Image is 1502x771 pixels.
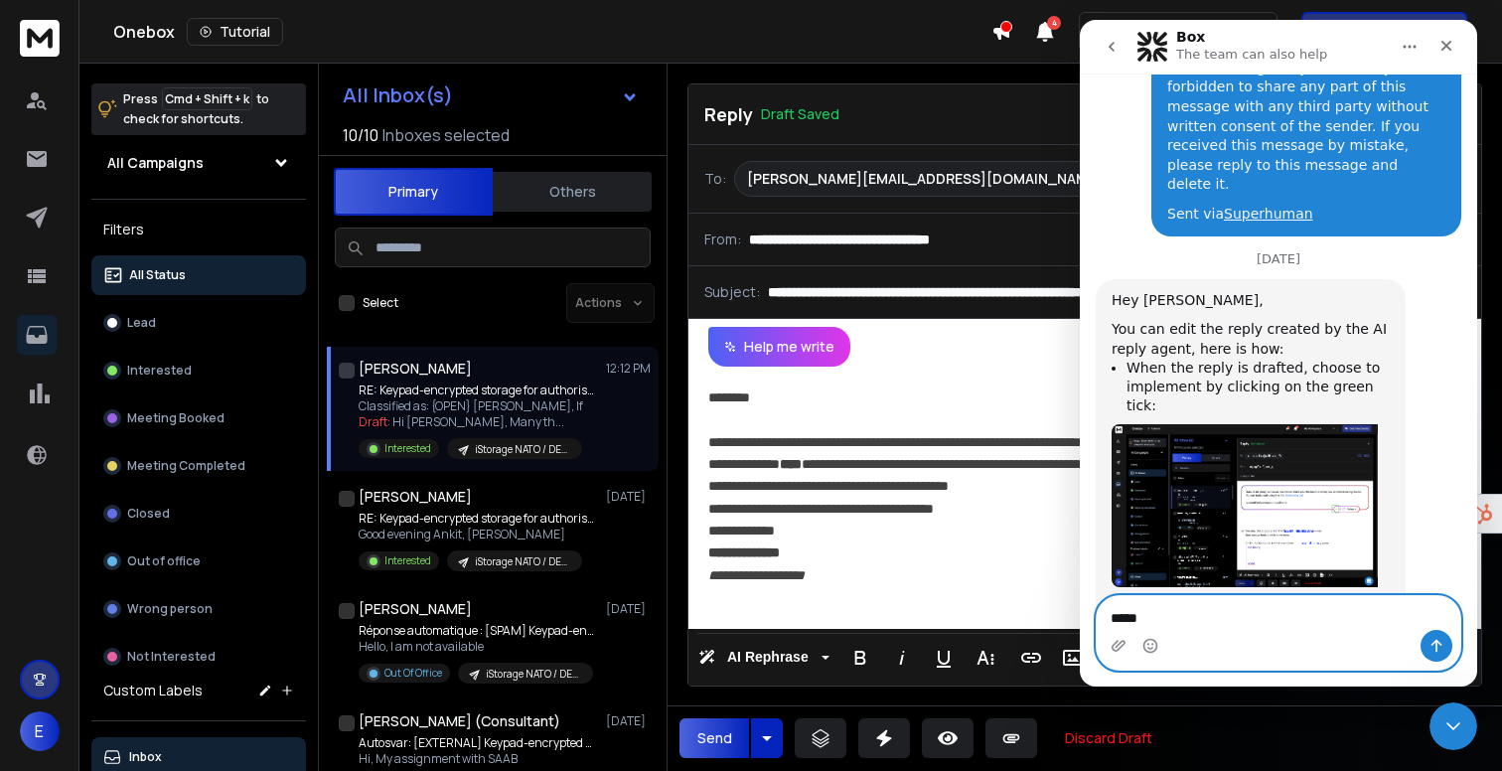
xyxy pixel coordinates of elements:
[334,168,493,216] button: Primary
[91,303,306,343] button: Lead
[384,666,442,681] p: Out Of Office
[127,506,170,522] p: Closed
[747,169,1102,189] p: [PERSON_NAME][EMAIL_ADDRESS][DOMAIN_NAME]
[694,638,833,678] button: AI Rephrase
[475,442,570,457] p: iStorage NATO / DEFENCE campaigns
[127,553,201,569] p: Out of office
[20,711,60,751] button: E
[708,327,850,367] button: Help me write
[47,339,310,394] li: When the reply is drafted, choose to implement by clicking on the green tick:
[704,100,753,128] p: Reply
[162,87,252,110] span: Cmd + Shift + k
[382,123,510,147] h3: Inboxes selected
[32,271,310,291] div: Hey [PERSON_NAME],
[704,169,726,189] p: To:
[761,104,839,124] p: Draft Saved
[679,718,749,758] button: Send
[91,541,306,581] button: Out of office
[384,553,431,568] p: Interested
[359,735,597,751] p: Autosvar: [EXTERNAL] Keypad-encrypted storage for
[359,359,472,379] h1: [PERSON_NAME]
[688,367,1481,629] div: To enrich screen reader interactions, please activate Accessibility in Grammarly extension settings
[123,89,269,129] p: Press to check for shortcuts.
[129,749,162,765] p: Inbox
[704,230,741,249] p: From:
[127,363,192,379] p: Interested
[723,649,813,666] span: AI Rephrase
[359,413,390,430] span: Draft:
[486,667,581,682] p: iStorage NATO / DEFENCE campaigns
[91,637,306,677] button: Not Interested
[1012,638,1050,678] button: Insert Link (⌘K)
[359,599,472,619] h1: [PERSON_NAME]
[127,649,216,665] p: Not Interested
[327,76,655,115] button: All Inbox(s)
[1047,16,1061,30] span: 4
[129,267,186,283] p: All Status
[91,143,306,183] button: All Campaigns
[493,170,652,214] button: Others
[91,255,306,295] button: All Status
[341,610,373,642] button: Send a message…
[127,315,156,331] p: Lead
[343,85,453,105] h1: All Inbox(s)
[63,618,78,634] button: Emoji picker
[127,458,245,474] p: Meeting Completed
[91,351,306,390] button: Interested
[1429,702,1477,750] iframe: Intercom live chat
[91,398,306,438] button: Meeting Booked
[107,153,204,173] h1: All Campaigns
[1080,20,1477,687] iframe: To enrich screen reader interactions, please activate Accessibility in Grammarly extension settings
[967,638,1004,678] button: More Text
[606,713,651,729] p: [DATE]
[392,413,564,430] span: Hi [PERSON_NAME], Many th ...
[359,398,597,414] p: Classified as: {OPEN} [PERSON_NAME], If
[359,527,597,542] p: Good evening Ankit, [PERSON_NAME]
[359,623,597,639] p: Réponse automatique : [SPAM] Keypad-encrypted storage
[1054,638,1092,678] button: Insert Image (⌘P)
[925,638,963,678] button: Underline (⌘U)
[91,589,306,629] button: Wrong person
[127,410,225,426] p: Meeting Booked
[103,681,203,700] h3: Custom Labels
[91,446,306,486] button: Meeting Completed
[91,494,306,534] button: Closed
[359,639,597,655] p: Hello, I am not available
[363,295,398,311] label: Select
[1049,718,1168,758] button: Discard Draft
[187,18,283,46] button: Tutorial
[606,489,651,505] p: [DATE]
[1301,12,1467,52] button: Get Free Credits
[359,711,560,731] h1: [PERSON_NAME] (Consultant)
[17,576,380,610] textarea: Message…
[31,618,47,634] button: Upload attachment
[127,601,213,617] p: Wrong person
[606,601,651,617] p: [DATE]
[359,487,472,507] h1: [PERSON_NAME]
[359,511,597,527] p: RE: Keypad-encrypted storage for authorised
[359,751,597,767] p: Hi, My assignment with SAAB
[91,216,306,243] h3: Filters
[343,123,378,147] span: 10 / 10
[475,554,570,569] p: iStorage NATO / DEFENCE campaigns
[359,383,597,398] p: RE: Keypad-encrypted storage for authorised
[704,282,760,302] p: Subject:
[113,18,991,46] div: Onebox
[883,638,921,678] button: Italic (⌘I)
[384,441,431,456] p: Interested
[841,638,879,678] button: Bold (⌘B)
[32,300,310,339] div: You can edit the reply created by the AI reply agent, here is how:
[606,361,651,377] p: 12:12 PM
